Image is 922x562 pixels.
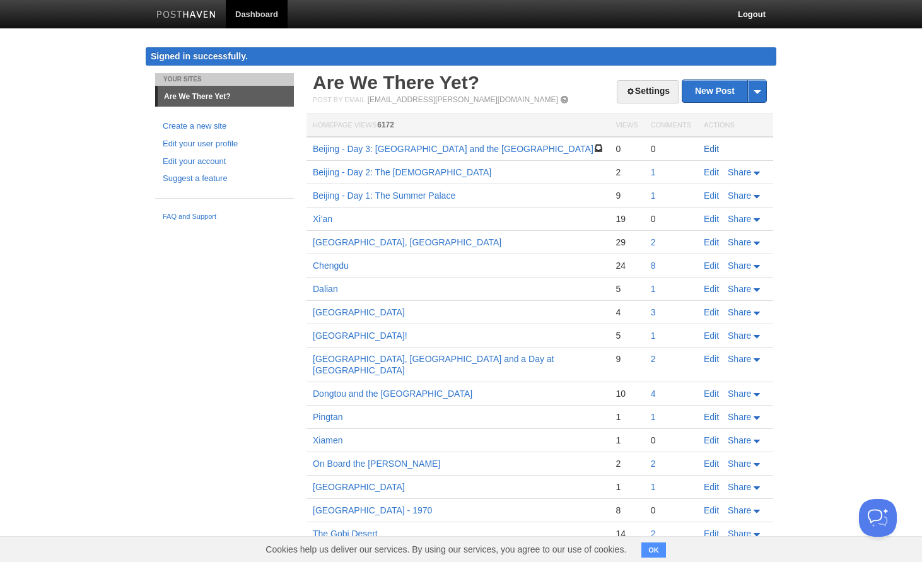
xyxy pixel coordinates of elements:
a: Beijing - Day 3: [GEOGRAPHIC_DATA] and the [GEOGRAPHIC_DATA] [313,144,593,154]
a: New Post [682,80,766,102]
span: Share [728,261,751,271]
a: Edit [704,237,719,247]
a: Edit [704,529,719,539]
div: 9 [616,190,638,201]
span: Share [728,435,751,445]
a: 1 [651,284,656,294]
a: Edit [704,482,719,492]
a: Suggest a feature [163,172,286,185]
a: Xiamen [313,435,342,445]
div: 0 [651,505,691,516]
a: Edit [704,389,719,399]
a: Edit [704,435,719,445]
a: Edit [704,144,719,154]
a: Edit [704,307,719,317]
div: 24 [616,260,638,271]
div: 29 [616,237,638,248]
span: Share [728,237,751,247]
span: Share [728,354,751,364]
span: Share [728,307,751,317]
div: 2 [616,167,638,178]
span: Share [728,389,751,399]
a: Are We There Yet? [158,86,294,107]
a: 2 [651,529,656,539]
a: Edit your user profile [163,138,286,151]
a: Beijing - Day 1: The Summer Palace [313,190,455,201]
th: Comments [645,114,697,138]
a: Edit [704,331,719,341]
span: Share [728,167,751,177]
div: 1 [616,411,638,423]
a: 8 [651,261,656,271]
a: Edit [704,505,719,515]
a: Edit [704,190,719,201]
div: 1 [616,481,638,493]
div: 4 [616,307,638,318]
a: [GEOGRAPHIC_DATA], [GEOGRAPHIC_DATA] and a Day at [GEOGRAPHIC_DATA] [313,354,554,375]
div: 9 [616,353,638,365]
a: [EMAIL_ADDRESS][PERSON_NAME][DOMAIN_NAME] [368,95,558,104]
li: Your Sites [155,73,294,86]
a: Chengdu [313,261,349,271]
a: Are We There Yet? [313,72,479,93]
a: Edit [704,214,719,224]
a: Xi’an [313,214,332,224]
span: 6172 [377,120,394,129]
a: Pingtan [313,412,342,422]
div: 14 [616,528,638,539]
span: Share [728,412,751,422]
span: Share [728,331,751,341]
a: 2 [651,237,656,247]
a: [GEOGRAPHIC_DATA] - 1970 [313,505,432,515]
div: 1 [616,435,638,446]
th: Actions [697,114,773,138]
span: Share [728,284,751,294]
a: Edit [704,459,719,469]
span: Share [728,190,751,201]
a: 1 [651,190,656,201]
a: [GEOGRAPHIC_DATA] [313,482,405,492]
th: Views [609,114,644,138]
a: Dalian [313,284,338,294]
div: 0 [651,213,691,225]
span: Share [728,214,751,224]
a: 2 [651,354,656,364]
span: Cookies help us deliver our services. By using our services, you agree to our use of cookies. [253,537,639,562]
a: 3 [651,307,656,317]
div: Signed in successfully. [146,47,776,66]
span: Post by Email [313,96,365,103]
div: 5 [616,283,638,295]
div: 0 [616,143,638,155]
a: 4 [651,389,656,399]
th: Homepage Views [306,114,609,138]
a: Beijing - Day 2: The [DEMOGRAPHIC_DATA] [313,167,491,177]
a: Edit [704,261,719,271]
a: Edit your account [163,155,286,168]
span: Share [728,482,751,492]
a: FAQ and Support [163,211,286,223]
a: Edit [704,354,719,364]
span: Share [728,459,751,469]
div: 19 [616,213,638,225]
iframe: Help Scout Beacon - Open [859,499,897,537]
a: [GEOGRAPHIC_DATA] [313,307,405,317]
a: Edit [704,284,719,294]
div: 8 [616,505,638,516]
a: 1 [651,331,656,341]
a: On Board the [PERSON_NAME] [313,459,440,469]
a: [GEOGRAPHIC_DATA]! [313,331,407,341]
a: Create a new site [163,120,286,133]
div: 5 [616,330,638,341]
a: 2 [651,459,656,469]
span: Share [728,505,751,515]
img: Posthaven-bar [156,11,216,20]
a: [GEOGRAPHIC_DATA], [GEOGRAPHIC_DATA] [313,237,501,247]
a: 1 [651,412,656,422]
a: Edit [704,412,719,422]
a: Settings [617,80,679,103]
div: 0 [651,143,691,155]
div: 0 [651,435,691,446]
span: Share [728,529,751,539]
div: 10 [616,388,638,399]
a: The Gobi Desert [313,529,378,539]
